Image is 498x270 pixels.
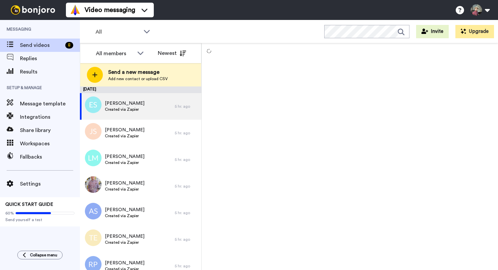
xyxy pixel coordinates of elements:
div: 5 hr. ago [175,130,198,136]
button: Invite [416,25,449,38]
span: Send videos [20,41,63,49]
span: [PERSON_NAME] [105,260,144,266]
button: Newest [153,47,191,60]
div: 5 hr. ago [175,157,198,162]
span: Created via Zapier [105,240,144,245]
button: Upgrade [455,25,494,38]
img: es.png [85,96,102,113]
span: [PERSON_NAME] [105,180,144,187]
span: Share library [20,126,80,134]
span: [PERSON_NAME] [105,206,144,213]
img: js.png [85,123,102,140]
span: [PERSON_NAME] [105,127,144,133]
span: Integrations [20,113,80,121]
span: Created via Zapier [105,107,144,112]
span: Collapse menu [30,252,57,258]
span: Video messaging [85,5,135,15]
div: All members [96,50,134,58]
img: as.png [85,203,102,219]
span: All [96,28,140,36]
div: 5 hr. ago [175,263,198,269]
img: te.png [85,229,102,246]
div: 8 [65,42,73,49]
span: Replies [20,55,80,63]
span: Created via Zapier [105,213,144,218]
div: 5 hr. ago [175,104,198,109]
span: Settings [20,180,80,188]
img: 8b52d474-7ad9-41d1-8c3e-2bf38650246c.jpg [85,176,102,193]
span: [PERSON_NAME] [105,233,144,240]
span: Send a new message [108,68,168,76]
button: Collapse menu [17,251,63,259]
div: [DATE] [80,86,201,93]
div: 5 hr. ago [175,184,198,189]
img: lm.png [85,150,102,166]
img: bj-logo-header-white.svg [8,5,58,15]
span: [PERSON_NAME] [105,100,144,107]
img: vm-color.svg [70,5,81,15]
span: Results [20,68,80,76]
span: Workspaces [20,140,80,148]
span: 60% [5,210,14,216]
span: QUICK START GUIDE [5,202,53,207]
span: Send yourself a test [5,217,75,222]
span: Message template [20,100,80,108]
span: Created via Zapier [105,187,144,192]
div: 5 hr. ago [175,237,198,242]
span: Add new contact or upload CSV [108,76,168,81]
span: Fallbacks [20,153,80,161]
span: [PERSON_NAME] [105,153,144,160]
span: Created via Zapier [105,160,144,165]
span: Created via Zapier [105,133,144,139]
div: 5 hr. ago [175,210,198,215]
